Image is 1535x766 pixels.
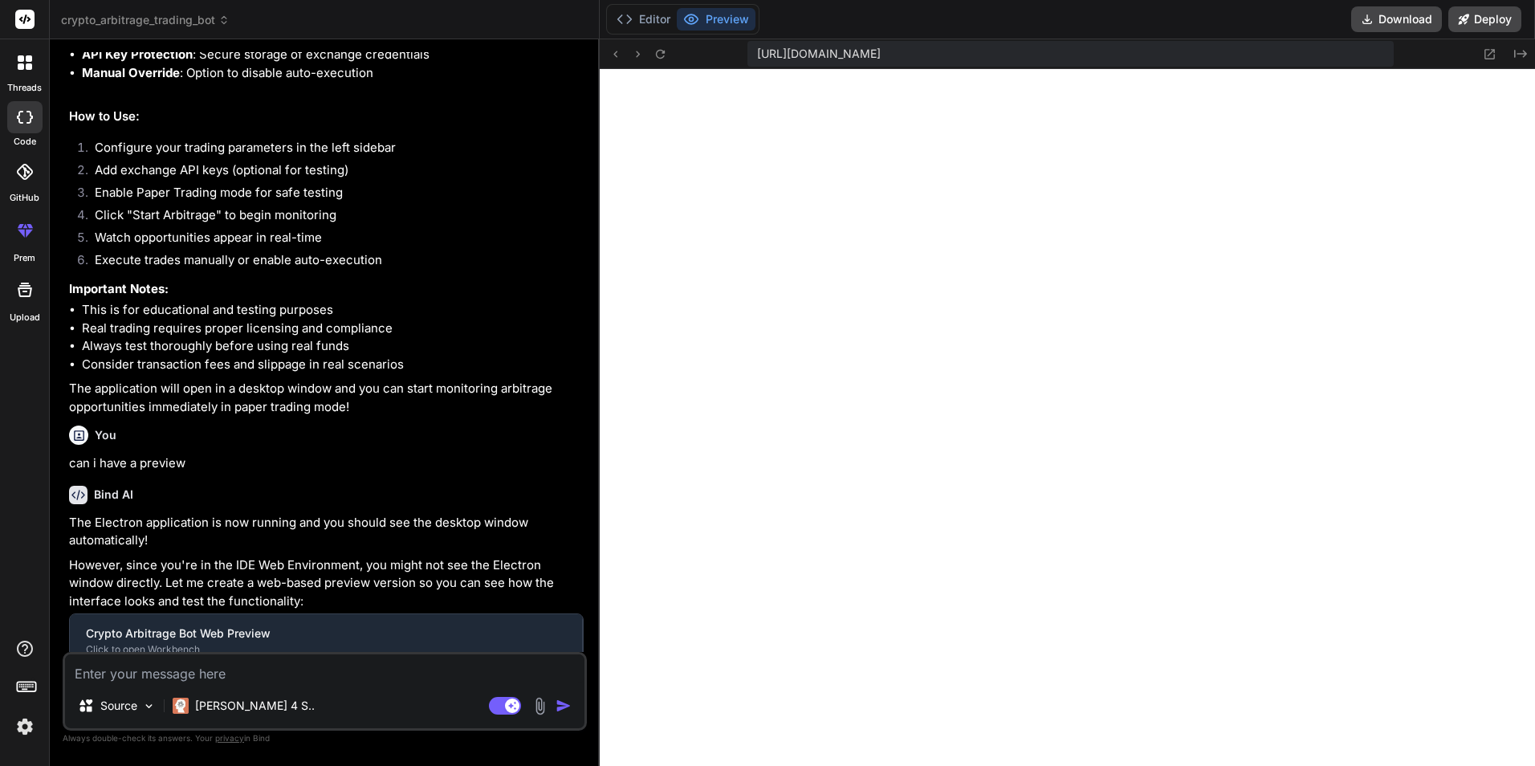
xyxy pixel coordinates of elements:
[195,698,315,714] p: [PERSON_NAME] 4 S..
[82,356,584,374] li: Consider transaction fees and slippage in real scenarios
[82,65,180,80] strong: Manual Override
[82,251,584,274] li: Execute trades manually or enable auto-execution
[70,614,582,667] button: Crypto Arbitrage Bot Web PreviewClick to open Workbench
[69,514,584,550] p: The Electron application is now running and you should see the desktop window automatically!
[86,643,566,656] div: Click to open Workbench
[10,191,39,205] label: GitHub
[82,301,584,320] li: This is for educational and testing purposes
[1351,6,1442,32] button: Download
[82,229,584,251] li: Watch opportunities appear in real-time
[677,8,755,31] button: Preview
[82,184,584,206] li: Enable Paper Trading mode for safe testing
[757,46,881,62] span: [URL][DOMAIN_NAME]
[1448,6,1521,32] button: Deploy
[142,699,156,713] img: Pick Models
[215,733,244,743] span: privacy
[14,135,36,149] label: code
[82,47,193,62] strong: API Key Protection
[95,427,116,443] h6: You
[63,731,587,746] p: Always double-check its answers. Your in Bind
[610,8,677,31] button: Editor
[7,81,42,95] label: threads
[82,320,584,338] li: Real trading requires proper licensing and compliance
[69,281,169,296] strong: Important Notes:
[100,698,137,714] p: Source
[173,698,189,714] img: Claude 4 Sonnet
[11,713,39,740] img: settings
[69,556,584,611] p: However, since you're in the IDE Web Environment, you might not see the Electron window directly....
[69,108,584,126] h2: How to Use:
[82,139,584,161] li: Configure your trading parameters in the left sidebar
[86,625,566,642] div: Crypto Arbitrage Bot Web Preview
[556,698,572,714] img: icon
[94,487,133,503] h6: Bind AI
[69,454,584,473] p: can i have a preview
[531,697,549,715] img: attachment
[82,46,584,64] li: : Secure storage of exchange credentials
[69,380,584,416] p: The application will open in a desktop window and you can start monitoring arbitrage opportunitie...
[10,311,40,324] label: Upload
[82,64,584,83] li: : Option to disable auto-execution
[61,12,230,28] span: crypto_arbitrage_trading_bot
[82,337,584,356] li: Always test thoroughly before using real funds
[82,206,584,229] li: Click "Start Arbitrage" to begin monitoring
[82,161,584,184] li: Add exchange API keys (optional for testing)
[14,251,35,265] label: prem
